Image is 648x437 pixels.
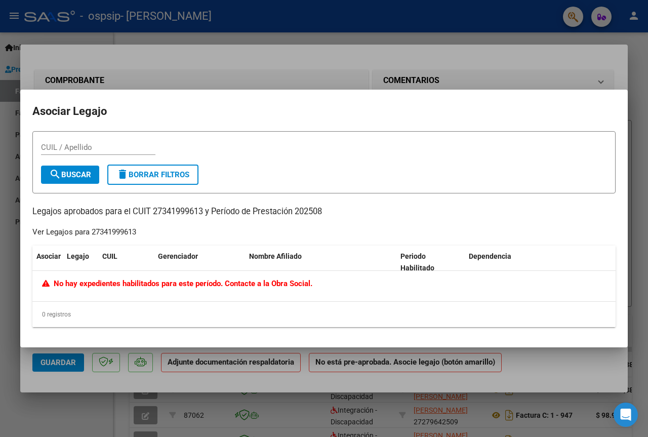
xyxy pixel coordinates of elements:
span: Dependencia [469,252,511,260]
datatable-header-cell: CUIL [98,246,154,279]
span: No hay expedientes habilitados para este período. Contacte a la Obra Social. [42,279,312,288]
div: Ver Legajos para 27341999613 [32,226,136,238]
mat-icon: delete [116,168,129,180]
datatable-header-cell: Periodo Habilitado [396,246,465,279]
datatable-header-cell: Dependencia [465,246,616,279]
span: Nombre Afiliado [249,252,302,260]
button: Borrar Filtros [107,165,198,185]
mat-icon: search [49,168,61,180]
div: Open Intercom Messenger [614,403,638,427]
datatable-header-cell: Gerenciador [154,246,245,279]
button: Buscar [41,166,99,184]
h2: Asociar Legajo [32,102,616,121]
datatable-header-cell: Nombre Afiliado [245,246,396,279]
span: Legajo [67,252,89,260]
p: Legajos aprobados para el CUIT 27341999613 y Período de Prestación 202508 [32,206,616,218]
span: Periodo Habilitado [400,252,434,272]
span: CUIL [102,252,117,260]
div: 0 registros [32,302,616,327]
span: Borrar Filtros [116,170,189,179]
span: Buscar [49,170,91,179]
datatable-header-cell: Legajo [63,246,98,279]
span: Asociar [36,252,61,260]
span: Gerenciador [158,252,198,260]
datatable-header-cell: Asociar [32,246,63,279]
